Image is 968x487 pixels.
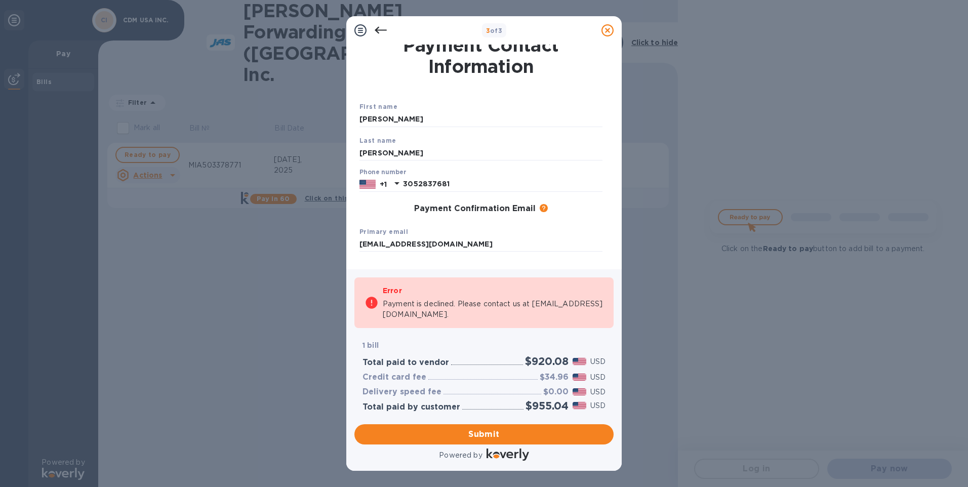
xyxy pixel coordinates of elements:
button: Submit [354,424,614,444]
img: Logo [487,449,529,461]
span: Submit [362,428,606,440]
p: USD [590,400,606,411]
img: USD [573,388,586,395]
b: Error [383,287,402,295]
span: 3 [486,27,490,34]
h2: $920.08 [525,355,569,368]
h3: Total paid to vendor [362,358,449,368]
input: Enter your first name [359,112,602,127]
p: Powered by [439,450,482,461]
h3: $0.00 [543,387,569,397]
img: US [359,179,376,190]
input: Enter your primary name [359,237,602,252]
h3: Payment Confirmation Email [414,204,536,214]
h3: Delivery speed fee [362,387,441,397]
b: 1 bill [362,341,379,349]
p: Payment is declined. Please contact us at [EMAIL_ADDRESS][DOMAIN_NAME]. [383,299,603,320]
h3: $34.96 [540,373,569,382]
input: Enter your phone number [403,177,602,192]
p: USD [590,356,606,367]
b: of 3 [486,27,503,34]
input: Enter your last name [359,145,602,160]
h3: Credit card fee [362,373,426,382]
b: Primary email [359,228,408,235]
h1: Payment Contact Information [359,34,602,77]
p: +1 [380,179,387,189]
label: Phone number [359,170,406,176]
b: First name [359,103,397,110]
img: USD [573,402,586,409]
b: Last name [359,137,396,144]
img: USD [573,374,586,381]
p: USD [590,387,606,397]
h2: $955.04 [526,399,569,412]
img: USD [573,358,586,365]
h3: Total paid by customer [362,402,460,412]
p: USD [590,372,606,383]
